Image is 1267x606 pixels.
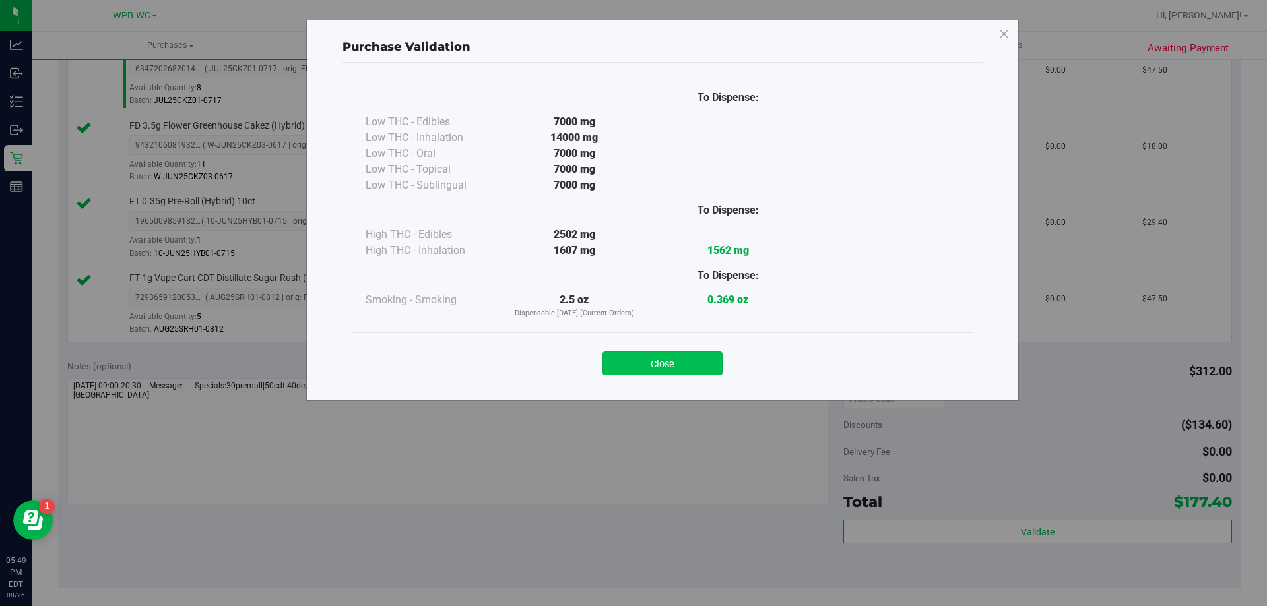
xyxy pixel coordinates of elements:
iframe: Resource center [13,500,53,540]
div: 7000 mg [498,177,651,193]
div: 1607 mg [498,243,651,258]
p: Dispensable [DATE] (Current Orders) [498,308,651,319]
div: 7000 mg [498,146,651,162]
div: 7000 mg [498,114,651,130]
div: 2502 mg [498,227,651,243]
div: Low THC - Edibles [366,114,498,130]
strong: 0.369 oz [707,293,748,306]
div: Low THC - Topical [366,162,498,177]
div: 14000 mg [498,130,651,146]
div: Smoking - Smoking [366,292,498,308]
strong: 1562 mg [707,244,749,257]
div: High THC - Inhalation [366,243,498,258]
button: Close [602,351,723,375]
iframe: Resource center unread badge [39,499,55,514]
div: Low THC - Oral [366,146,498,162]
span: Purchase Validation [342,40,471,54]
div: Low THC - Inhalation [366,130,498,146]
div: Low THC - Sublingual [366,177,498,193]
div: To Dispense: [651,90,805,106]
div: To Dispense: [651,202,805,218]
div: To Dispense: [651,268,805,284]
div: 2.5 oz [498,292,651,319]
div: 7000 mg [498,162,651,177]
div: High THC - Edibles [366,227,498,243]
